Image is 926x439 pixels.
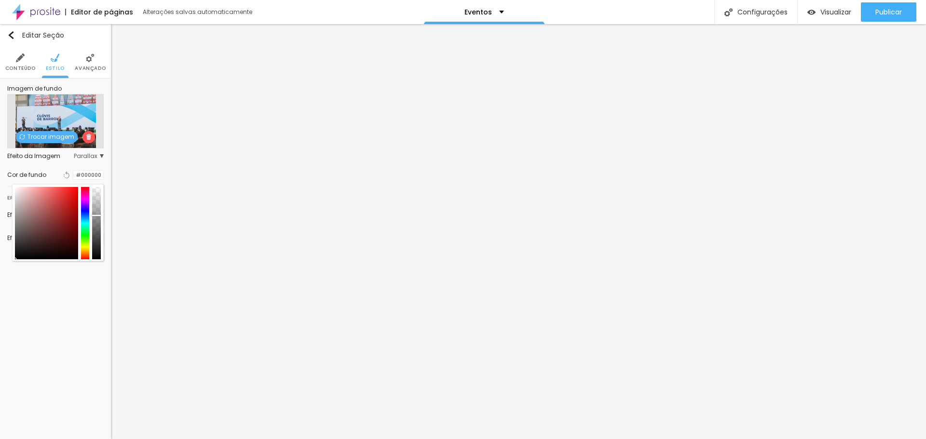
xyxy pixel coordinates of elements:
[7,31,15,39] img: Icone
[820,8,851,16] span: Visualizar
[7,235,44,241] div: Efeito inferior
[464,9,492,15] p: Eventos
[7,153,74,159] div: Efeito da Imagem
[724,8,733,16] img: Icone
[16,131,78,143] span: Trocar imagem
[74,153,104,159] span: Parallax
[86,134,92,140] img: Icone
[7,86,104,92] div: Imagem de fundo
[7,31,64,39] div: Editar Seção
[86,53,95,62] img: Icone
[7,172,46,178] div: Cor de fundo
[7,186,104,204] div: Efeitos de fundo
[46,66,65,71] span: Estilo
[16,53,25,62] img: Icone
[51,53,59,62] img: Icone
[798,2,861,22] button: Visualizar
[19,134,25,140] img: Icone
[875,8,902,16] span: Publicar
[7,212,48,218] div: Efeito superior
[861,2,916,22] button: Publicar
[5,66,36,71] span: Conteúdo
[75,66,106,71] span: Avançado
[807,8,816,16] img: view-1.svg
[143,9,254,15] div: Alterações salvas automaticamente
[65,9,133,15] div: Editor de páginas
[111,24,926,439] iframe: Editor
[7,192,58,203] div: Efeitos de fundo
